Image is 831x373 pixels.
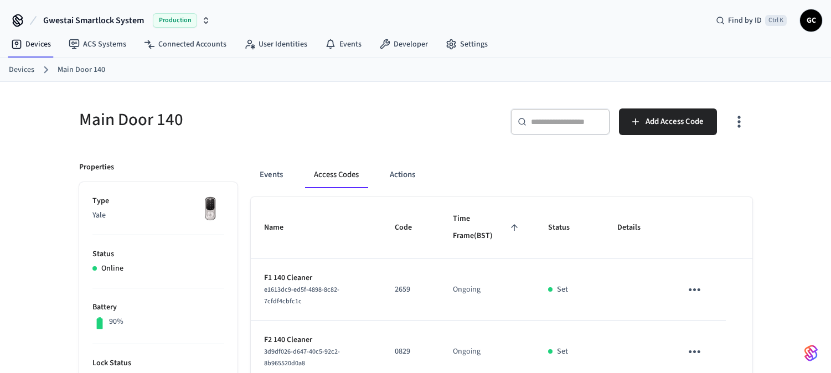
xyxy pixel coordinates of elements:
a: User Identities [235,34,316,54]
span: Status [548,219,584,236]
p: 2659 [395,284,426,296]
p: Online [101,263,123,274]
a: Devices [9,64,34,76]
span: Code [395,219,426,236]
div: Find by IDCtrl K [707,11,796,30]
span: GC [801,11,821,30]
p: 90% [109,316,123,328]
div: ant example [251,162,752,188]
p: Battery [92,302,224,313]
span: e1613dc9-ed5f-4898-8c82-7cfdf4cbfc1c [264,285,339,306]
h5: Main Door 140 [79,108,409,131]
p: Yale [92,210,224,221]
a: Developer [370,34,437,54]
a: Events [316,34,370,54]
span: Find by ID [728,15,762,26]
button: Add Access Code [619,108,717,135]
p: Set [557,284,568,296]
a: Main Door 140 [58,64,105,76]
a: Devices [2,34,60,54]
p: Status [92,248,224,260]
span: 3d9df026-d647-40c5-92c2-8b965520d0a8 [264,347,340,368]
span: Time Frame(BST) [453,210,522,245]
p: Lock Status [92,358,224,369]
p: F2 140 Cleaner [264,334,368,346]
button: Actions [381,162,424,188]
span: Add Access Code [646,115,704,129]
img: Yale Assure Touchscreen Wifi Smart Lock, Satin Nickel, Front [197,195,224,223]
button: Access Codes [305,162,368,188]
img: SeamLogoGradient.69752ec5.svg [804,344,818,362]
span: Name [264,219,298,236]
button: GC [800,9,822,32]
a: ACS Systems [60,34,135,54]
p: Properties [79,162,114,173]
p: F1 140 Cleaner [264,272,368,284]
p: Set [557,346,568,358]
td: Ongoing [440,259,535,321]
span: Details [617,219,655,236]
span: Production [153,13,197,28]
p: 0829 [395,346,426,358]
span: Ctrl K [765,15,787,26]
button: Events [251,162,292,188]
span: Gwestai Smartlock System [43,14,144,27]
a: Connected Accounts [135,34,235,54]
a: Settings [437,34,497,54]
p: Type [92,195,224,207]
